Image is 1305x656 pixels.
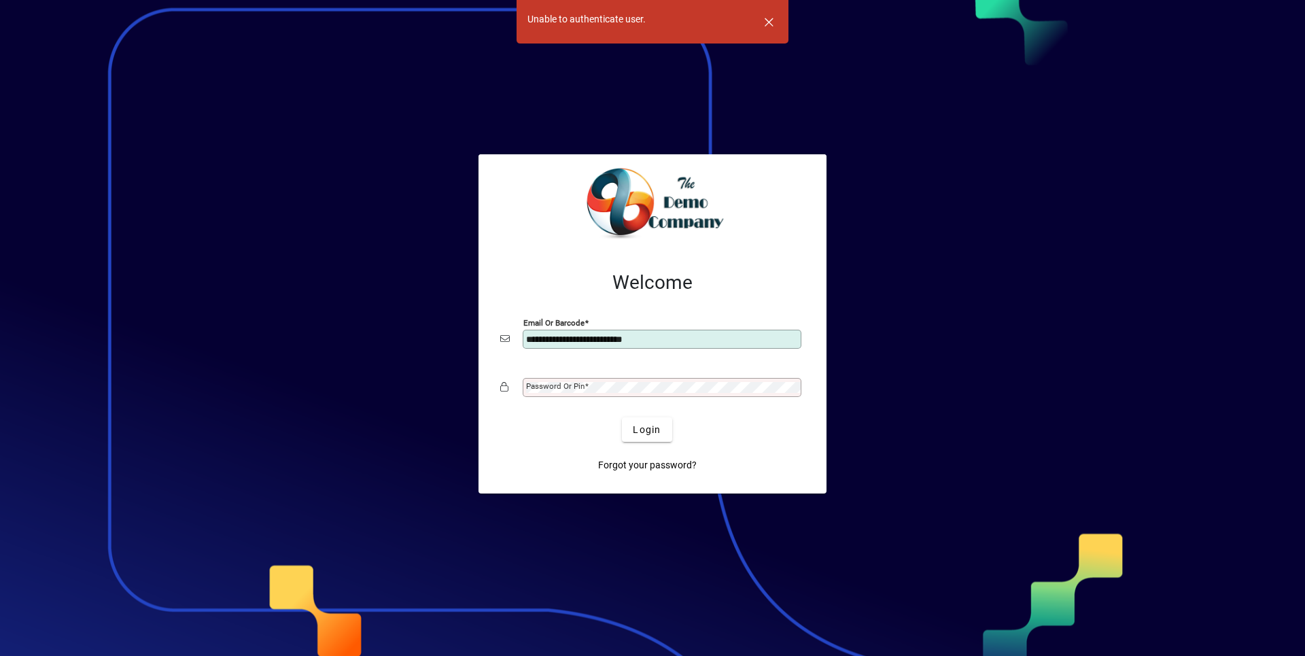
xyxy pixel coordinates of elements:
button: Dismiss [752,5,785,38]
button: Login [622,417,672,442]
div: Unable to authenticate user. [527,12,646,27]
span: Login [633,423,661,437]
a: Forgot your password? [593,453,702,477]
mat-label: Email or Barcode [523,318,585,328]
mat-label: Password or Pin [526,381,585,391]
h2: Welcome [500,271,805,294]
span: Forgot your password? [598,458,697,472]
